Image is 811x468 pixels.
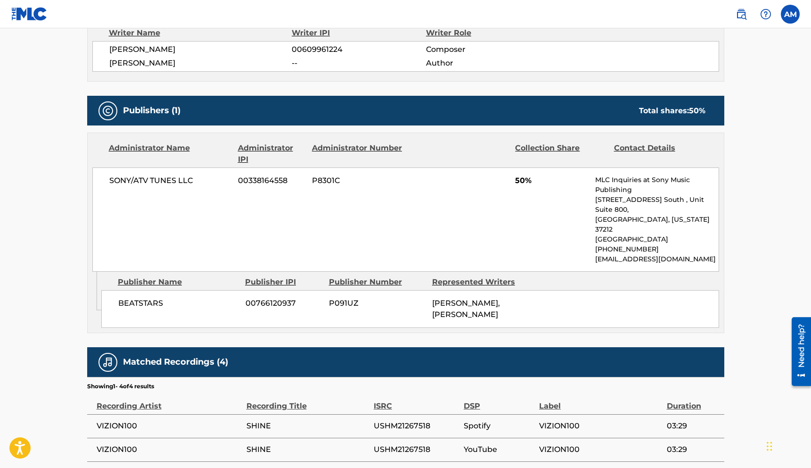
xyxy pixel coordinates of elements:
span: [PERSON_NAME] [109,58,292,69]
div: Writer Role [426,27,548,39]
span: P8301C [312,175,403,186]
div: DSP [464,391,534,412]
span: 00766120937 [246,298,322,309]
div: Writer IPI [292,27,426,39]
div: Writer Name [109,27,292,39]
span: 00338164558 [238,175,305,186]
div: Publisher Name [118,276,238,288]
p: [GEOGRAPHIC_DATA], [US_STATE] 37212 [595,215,718,234]
p: Showing 1 - 4 of 4 results [87,382,154,391]
div: Publisher IPI [245,276,322,288]
h5: Matched Recordings (4) [123,357,228,368]
span: -- [292,58,426,69]
span: SHINE [246,444,369,455]
img: search [736,8,747,20]
div: Recording Artist [97,391,242,412]
div: Drag [767,432,772,460]
span: USHM21267518 [374,420,459,432]
p: [GEOGRAPHIC_DATA] [595,234,718,244]
div: Label [539,391,662,412]
iframe: Chat Widget [764,423,811,468]
div: User Menu [781,5,800,24]
span: 03:29 [667,420,720,432]
span: VIZION100 [539,444,662,455]
p: MLC Inquiries at Sony Music Publishing [595,175,718,195]
img: help [760,8,771,20]
div: Administrator Number [312,142,403,165]
div: Help [756,5,775,24]
span: VIZION100 [539,420,662,432]
h5: Publishers (1) [123,105,180,116]
p: [EMAIL_ADDRESS][DOMAIN_NAME] [595,254,718,264]
p: [STREET_ADDRESS] South , Unit Suite 800, [595,195,718,215]
span: SONY/ATV TUNES LLC [109,175,231,186]
img: Matched Recordings [102,357,114,368]
span: 50% [515,175,588,186]
span: [PERSON_NAME], [PERSON_NAME] [432,299,500,319]
img: MLC Logo [11,7,48,21]
span: [PERSON_NAME] [109,44,292,55]
span: VIZION100 [97,420,242,432]
p: [PHONE_NUMBER] [595,244,718,254]
div: Represented Writers [432,276,528,288]
div: Administrator Name [109,142,231,165]
span: 00609961224 [292,44,426,55]
span: BEATSTARS [118,298,238,309]
span: VIZION100 [97,444,242,455]
div: Administrator IPI [238,142,305,165]
span: Author [426,58,548,69]
div: Contact Details [614,142,705,165]
a: Public Search [732,5,751,24]
div: Duration [667,391,720,412]
img: Publishers [102,105,114,117]
span: Spotify [464,420,534,432]
div: ISRC [374,391,459,412]
span: 03:29 [667,444,720,455]
span: YouTube [464,444,534,455]
div: Collection Share [515,142,606,165]
iframe: Resource Center [785,313,811,389]
span: Composer [426,44,548,55]
div: Total shares: [639,105,705,117]
span: P091UZ [329,298,425,309]
span: USHM21267518 [374,444,459,455]
div: Recording Title [246,391,369,412]
span: SHINE [246,420,369,432]
span: 50 % [689,106,705,115]
div: Publisher Number [329,276,425,288]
